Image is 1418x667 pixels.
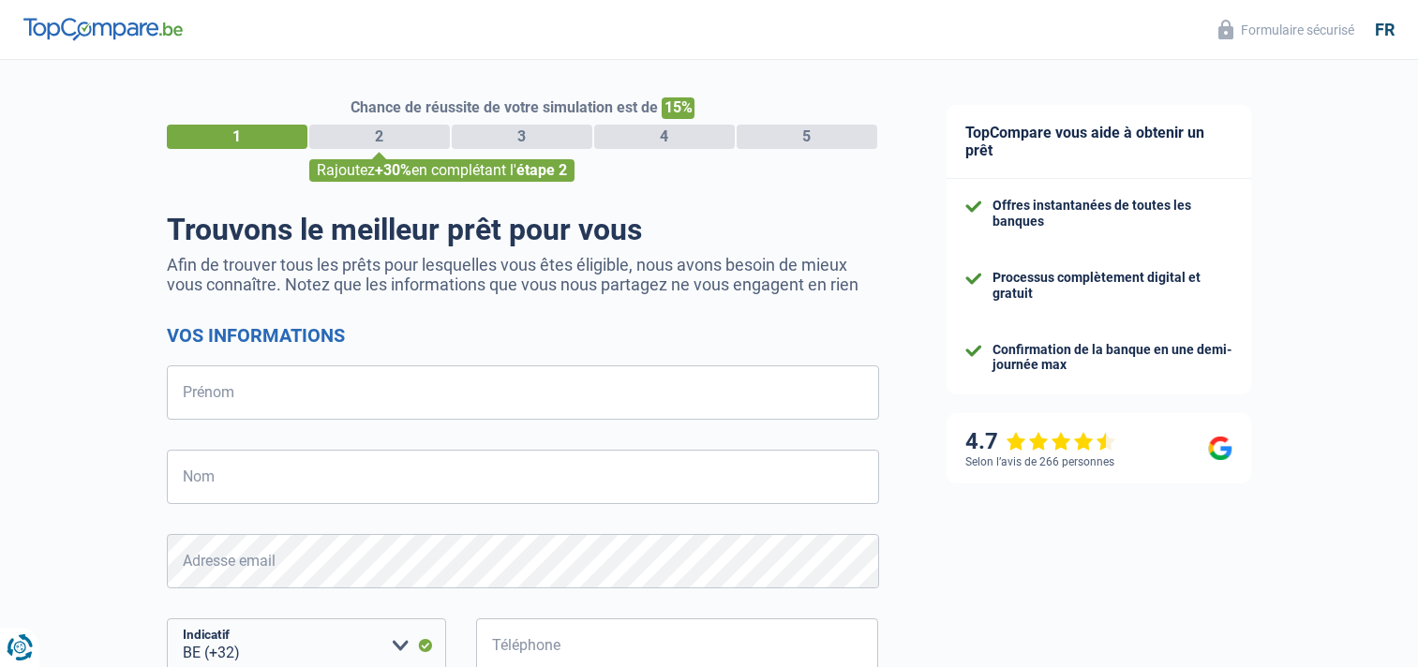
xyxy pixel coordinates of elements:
[375,161,411,179] span: +30%
[993,198,1232,230] div: Offres instantanées de toutes les banques
[516,161,567,179] span: étape 2
[167,212,879,247] h1: Trouvons le meilleur prêt pour vous
[452,125,592,149] div: 3
[965,455,1114,468] div: Selon l’avis de 266 personnes
[309,125,450,149] div: 2
[351,98,658,116] span: Chance de réussite de votre simulation est de
[947,105,1251,179] div: TopCompare vous aide à obtenir un prêt
[993,342,1232,374] div: Confirmation de la banque en une demi-journée max
[167,125,307,149] div: 1
[993,270,1232,302] div: Processus complètement digital et gratuit
[309,159,575,182] div: Rajoutez en complétant l'
[594,125,735,149] div: 4
[23,18,183,40] img: TopCompare Logo
[167,324,879,347] h2: Vos informations
[167,255,879,294] p: Afin de trouver tous les prêts pour lesquelles vous êtes éligible, nous avons besoin de mieux vou...
[1207,14,1366,45] button: Formulaire sécurisé
[662,97,694,119] span: 15%
[965,428,1116,455] div: 4.7
[737,125,877,149] div: 5
[1375,20,1395,40] div: fr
